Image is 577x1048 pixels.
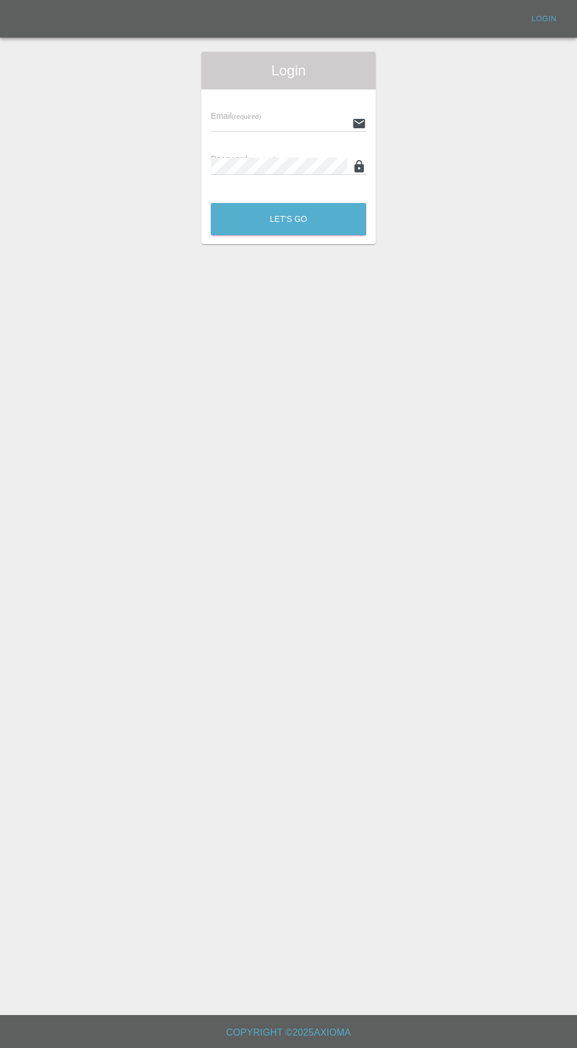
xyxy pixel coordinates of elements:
span: Login [211,61,366,80]
h6: Copyright © 2025 Axioma [9,1024,568,1041]
small: (required) [248,156,277,163]
button: Let's Go [211,203,366,235]
small: (required) [232,113,261,120]
a: Login [525,10,563,28]
span: Email [211,111,261,121]
span: Password [211,154,277,164]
